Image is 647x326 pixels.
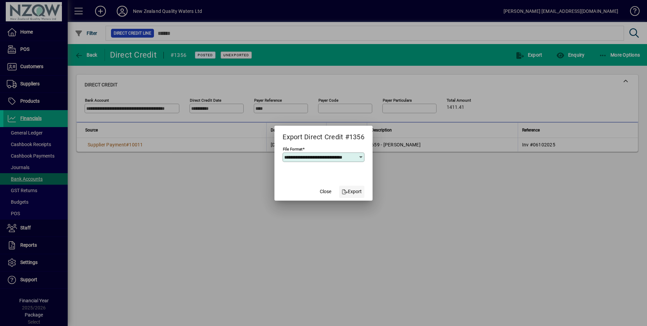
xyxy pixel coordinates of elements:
span: Export [342,188,362,195]
button: Export [339,186,364,198]
h2: Export Direct Credit #1356 [274,126,373,145]
button: Close [315,186,336,198]
span: Close [320,188,331,195]
mat-label: File Format [283,146,303,151]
